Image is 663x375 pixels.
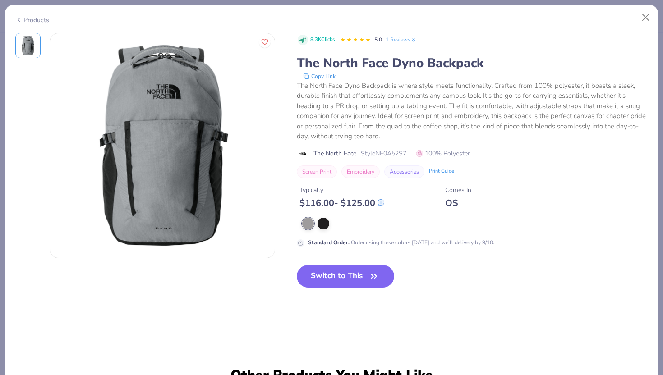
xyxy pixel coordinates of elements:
img: brand logo [297,150,309,157]
span: The North Face [313,149,356,158]
div: Print Guide [429,168,454,175]
div: Typically [299,185,384,195]
button: Accessories [384,165,424,178]
div: OS [445,197,471,209]
div: 5.0 Stars [340,33,371,47]
button: Close [637,9,654,26]
button: Screen Print [297,165,337,178]
div: $ 116.00 - $ 125.00 [299,197,384,209]
div: Order using these colors [DATE] and we’ll delivery by 9/10. [308,238,494,247]
div: The North Face Dyno Backpack [297,55,648,72]
div: Comes In [445,185,471,195]
button: Like [259,36,271,48]
img: Front [17,35,39,56]
div: The North Face Dyno Backpack is where style meets functionality. Crafted from 100% polyester, it ... [297,81,648,142]
button: Embroidery [341,165,380,178]
div: Products [15,15,49,25]
a: 1 Reviews [386,36,417,44]
img: Front [50,33,275,258]
span: 5.0 [374,36,382,43]
button: Switch to This [297,265,395,288]
span: 100% Polyester [416,149,470,158]
strong: Standard Order : [308,239,350,246]
span: 8.3K Clicks [310,36,335,44]
button: copy to clipboard [300,72,338,81]
span: Style NF0A52S7 [361,149,406,158]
